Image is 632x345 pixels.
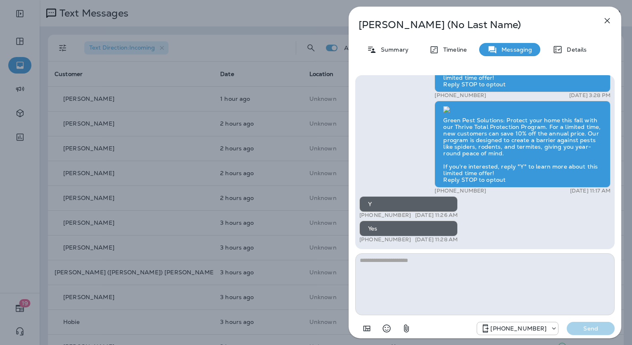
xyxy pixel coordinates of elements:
p: Messaging [497,46,532,53]
p: [PHONE_NUMBER] [435,188,486,194]
p: [DATE] 11:28 AM [415,236,458,243]
img: twilio-download [443,106,450,113]
p: [PERSON_NAME] (No Last Name) [359,19,584,31]
p: [PHONE_NUMBER] [359,212,411,219]
p: [PHONE_NUMBER] [490,325,546,332]
div: Y [359,196,458,212]
p: Summary [377,46,409,53]
p: [DATE] 11:17 AM [570,188,611,194]
p: [PHONE_NUMBER] [435,92,486,99]
button: Add in a premade template [359,320,375,337]
p: Details [563,46,587,53]
p: [DATE] 3:28 PM [569,92,611,99]
div: +1 (785) 829-4289 [477,324,558,333]
button: Select an emoji [378,320,395,337]
p: Timeline [439,46,467,53]
p: [DATE] 11:26 AM [415,212,458,219]
div: Green Pest Solutions: Protect your home this fall with our Thrive Total Protection Program. For a... [435,101,611,188]
div: Yes [359,221,458,236]
p: [PHONE_NUMBER] [359,236,411,243]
